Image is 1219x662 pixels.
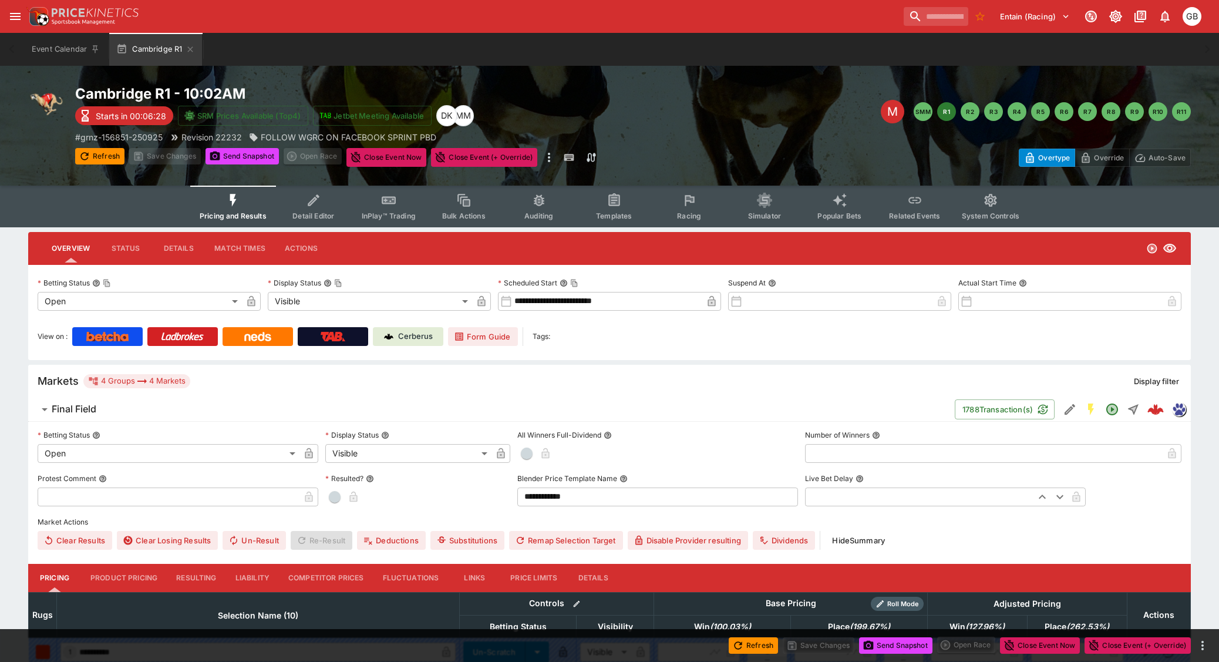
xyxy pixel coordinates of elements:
[1130,6,1151,27] button: Documentation
[38,473,96,483] p: Protest Comment
[226,564,279,592] button: Liability
[86,332,129,341] img: Betcha
[117,531,218,550] button: Clear Losing Results
[533,327,550,346] label: Tags:
[805,473,853,483] p: Live Bet Delay
[619,475,628,483] button: Blender Price Template Name
[28,398,955,421] button: Final Field
[1066,620,1109,634] em: ( 262.53 %)
[373,564,449,592] button: Fluctuations
[200,211,267,220] span: Pricing and Results
[748,211,781,220] span: Simulator
[569,596,584,611] button: Bulk edit
[498,278,557,288] p: Scheduled Start
[1172,402,1186,416] div: grnz
[567,564,619,592] button: Details
[291,531,352,550] span: Re-Result
[1179,4,1205,29] button: Gary Brigginshaw
[38,292,242,311] div: Open
[1149,152,1186,164] p: Auto-Save
[1094,152,1124,164] p: Override
[1144,398,1167,421] a: 8319586d-cf00-4f96-9562-b7d6aeb86233
[25,33,107,66] button: Event Calendar
[38,444,299,463] div: Open
[206,148,279,164] button: Send Snapshot
[96,110,166,122] p: Starts in 00:06:28
[181,131,242,143] p: Revision 22232
[1154,6,1176,27] button: Notifications
[517,473,617,483] p: Blender Price Template Name
[993,7,1077,26] button: Select Tenant
[29,592,57,637] th: Rugs
[1146,243,1158,254] svg: Open
[1196,639,1210,653] button: more
[1183,7,1201,26] div: Gary Brigginshaw
[38,513,1181,531] label: Market Actions
[1080,6,1102,27] button: Connected to PK
[1000,637,1080,654] button: Close Event Now
[178,106,308,126] button: SRM Prices Available (Top4)
[244,332,271,341] img: Neds
[560,279,568,287] button: Scheduled StartCopy To Clipboard
[99,475,107,483] button: Protest Comment
[205,234,275,263] button: Match Times
[1147,401,1164,418] div: 8319586d-cf00-4f96-9562-b7d6aeb86233
[984,102,1003,121] button: R3
[92,431,100,439] button: Betting Status
[268,278,321,288] p: Display Status
[805,430,870,440] p: Number of Winners
[249,131,436,143] div: FOLLOW WGRC ON FACEBOOK SPRINT PBD
[1019,149,1075,167] button: Overtype
[958,278,1016,288] p: Actual Start Time
[279,564,373,592] button: Competitor Prices
[52,8,139,17] img: PriceKinetics
[856,475,864,483] button: Live Bet Delay
[38,327,68,346] label: View on :
[161,332,204,341] img: Ladbrokes
[453,105,474,126] div: Michela Marris
[1019,279,1027,287] button: Actual Start Time
[75,131,163,143] p: Copy To Clipboard
[710,620,751,634] em: ( 100.03 %)
[205,609,311,623] span: Selection Name (10)
[1008,102,1026,121] button: R4
[628,531,748,550] button: Disable Provider resulting
[677,211,701,220] span: Racing
[904,7,968,26] input: search
[1031,102,1050,121] button: R5
[1032,620,1122,634] span: excl. Emergencies (262.53%)
[366,475,374,483] button: Resulted?
[501,564,567,592] button: Price Limits
[325,473,363,483] p: Resulted?
[223,531,285,550] span: Un-Result
[509,531,623,550] button: Remap Selection Target
[604,431,612,439] button: All Winners Full-Dividend
[768,279,776,287] button: Suspend At
[373,327,443,346] a: Cerberus
[319,110,331,122] img: jetbet-logo.svg
[570,279,578,287] button: Copy To Clipboard
[152,234,205,263] button: Details
[1173,403,1186,416] img: grnz
[448,564,501,592] button: Links
[448,327,518,346] a: Form Guide
[38,278,90,288] p: Betting Status
[585,620,646,634] span: Visibility
[261,131,436,143] p: FOLLOW WGRC ON FACEBOOK SPRINT PBD
[914,102,932,121] button: SMM
[26,5,49,28] img: PriceKinetics Logo
[1102,102,1120,121] button: R8
[889,211,940,220] span: Related Events
[850,620,890,634] em: ( 199.67 %)
[81,564,167,592] button: Product Pricing
[5,6,26,27] button: open drawer
[190,186,1029,227] div: Event type filters
[38,374,79,388] h5: Markets
[859,637,932,654] button: Send Snapshot
[362,211,416,220] span: InPlay™ Trading
[728,278,766,288] p: Suspend At
[961,102,979,121] button: R2
[167,564,225,592] button: Resulting
[38,531,112,550] button: Clear Results
[753,531,815,550] button: Dividends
